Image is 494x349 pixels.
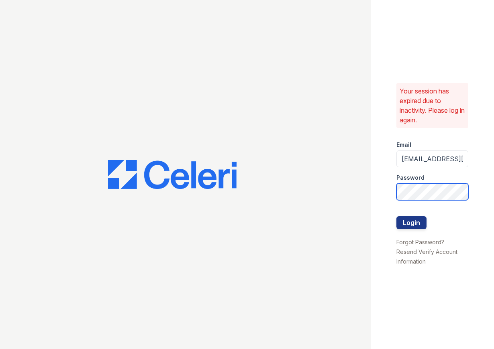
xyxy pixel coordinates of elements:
[396,216,427,229] button: Login
[396,141,411,149] label: Email
[400,86,465,125] p: Your session has expired due to inactivity. Please log in again.
[108,160,237,189] img: CE_Logo_Blue-a8612792a0a2168367f1c8372b55b34899dd931a85d93a1a3d3e32e68fde9ad4.png
[396,239,444,246] a: Forgot Password?
[396,174,425,182] label: Password
[396,248,457,265] a: Resend Verify Account Information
